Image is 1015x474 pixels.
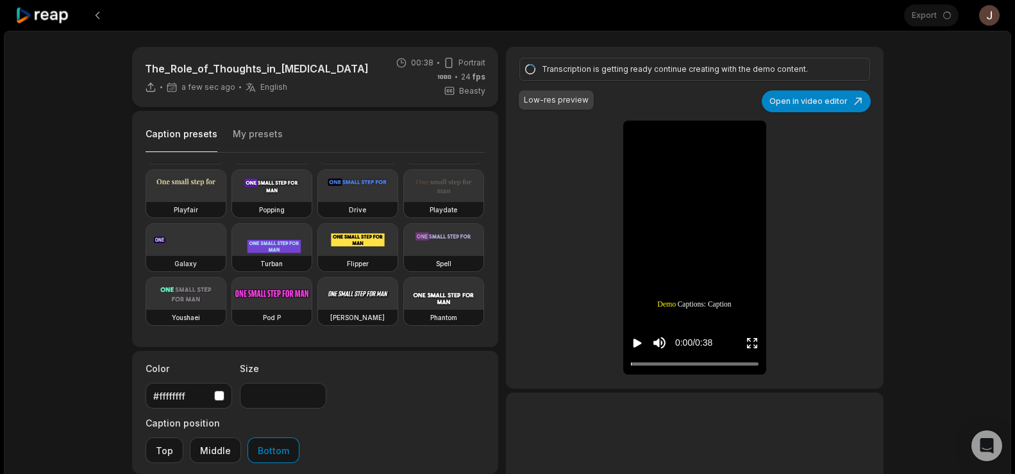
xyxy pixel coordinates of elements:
[174,205,198,215] h3: Playfair
[146,128,217,153] button: Caption presets
[675,336,712,350] div: 0:00 / 0:38
[260,258,283,269] h3: Turban
[347,258,369,269] h3: Flipper
[430,205,457,215] h3: Playdate
[971,430,1002,461] div: Open Intercom Messenger
[263,312,281,323] h3: Pod P
[461,71,485,83] span: 24
[146,362,232,375] label: Color
[708,299,732,310] span: Caption
[190,437,241,463] button: Middle
[172,312,200,323] h3: Youshaei
[146,437,183,463] button: Top
[411,57,433,69] span: 00:38
[430,312,457,323] h3: Phantom
[259,205,285,215] h3: Popping
[746,331,759,355] button: Enter Fullscreen
[349,205,366,215] h3: Drive
[240,362,326,375] label: Size
[631,331,644,355] button: Play video
[473,72,485,81] span: fps
[153,389,209,403] div: #ffffffff
[524,94,589,106] div: Low-res preview
[651,335,667,351] button: Mute sound
[181,82,235,92] span: a few sec ago
[330,312,385,323] h3: [PERSON_NAME]
[260,82,287,92] span: English
[678,299,706,310] span: Captions:
[247,437,299,463] button: Bottom
[146,383,232,409] button: #ffffffff
[458,57,485,69] span: Portrait
[436,258,451,269] h3: Spell
[233,128,283,152] button: My presets
[146,416,299,430] label: Caption position
[762,90,871,112] button: Open in video editor
[145,61,369,76] p: The_Role_of_Thoughts_in_[MEDICAL_DATA]
[459,85,485,97] span: Beasty
[657,298,676,310] span: Demo
[174,258,197,269] h3: Galaxy
[542,63,843,75] div: Transcription is getting ready continue creating with the demo content.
